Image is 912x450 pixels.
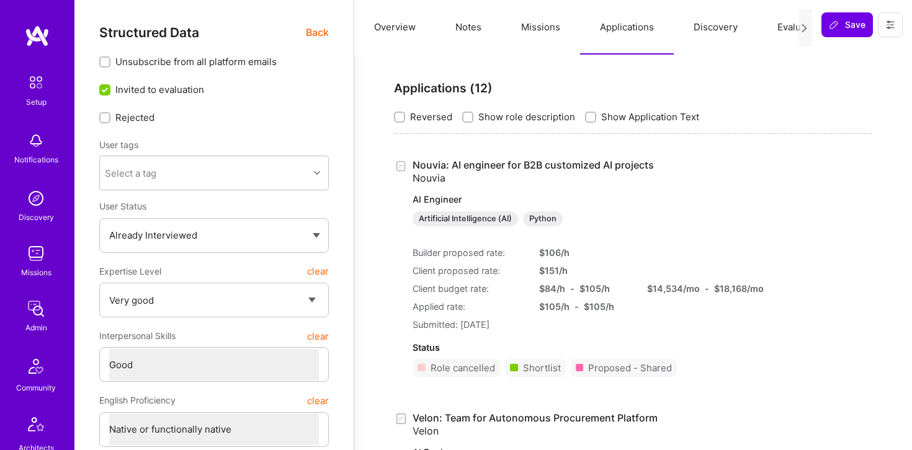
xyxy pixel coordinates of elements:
span: Structured Data [99,25,199,40]
img: Community [21,351,51,381]
i: icon Next [800,24,809,33]
div: Role cancelled [431,361,495,374]
div: $ 105 /h [579,282,610,295]
span: Back [306,25,329,40]
span: Invited to evaluation [115,83,204,96]
div: Client proposed rate: [413,264,524,277]
div: $ 151 /h [539,264,632,277]
div: Notifications [14,153,58,166]
span: Velon [413,425,439,437]
p: AI Engineer [413,193,740,206]
i: icon Application [394,412,408,426]
div: Select a tag [105,167,156,180]
div: Community [16,381,56,394]
div: $ 105 /h [584,300,614,313]
div: - [705,282,709,295]
div: - [574,300,579,313]
img: discovery [24,186,48,211]
label: User tags [99,139,138,151]
div: $ 106 /h [539,246,632,259]
div: $ 84 /h [539,282,565,295]
div: Client budget rate: [413,282,524,295]
a: Nouvia: AI engineer for B2B customized AI projectsNouviaAI EngineerArtificial Intelligence (AI)Py... [413,159,740,226]
div: Created [394,159,413,173]
div: Status [413,341,740,354]
div: Discovery [19,211,54,224]
img: Architects [21,412,51,441]
img: teamwork [24,241,48,266]
div: Builder proposed rate: [413,246,524,259]
button: Save [821,12,873,37]
img: admin teamwork [24,296,48,321]
i: icon Chevron [314,170,320,176]
span: Nouvia [413,172,445,184]
div: Submitted: [DATE] [413,318,740,331]
span: Rejected [115,111,154,124]
img: bell [24,128,48,153]
i: icon Application [394,159,408,174]
img: logo [25,25,50,47]
button: clear [307,389,329,412]
div: $ 14,534 /mo [647,282,700,295]
div: Shortlist [523,361,561,374]
button: clear [307,325,329,347]
img: caret [313,233,320,238]
span: Show role description [478,110,575,123]
span: Already Interviewed [109,229,197,241]
div: Missions [21,266,51,279]
div: Created [394,412,413,426]
div: Applied rate: [413,300,524,313]
strong: Applications ( 12 ) [394,81,493,95]
button: clear [307,260,329,283]
div: $ 18,168 /mo [714,282,764,295]
div: Python [523,211,563,226]
div: Proposed - Shared [588,361,672,374]
span: User Status [99,201,146,211]
div: $ 105 /h [539,300,570,313]
span: Show Application Text [601,110,699,123]
div: - [570,282,574,295]
span: Reversed [410,110,452,123]
div: Setup [26,95,47,108]
span: Save [829,19,865,31]
span: English Proficiency [99,389,176,412]
img: setup [23,69,49,95]
span: Expertise Level [99,260,161,283]
div: Artificial Intelligence (AI) [413,211,518,226]
span: Interpersonal Skills [99,325,176,347]
span: Unsubscribe from all platform emails [115,55,277,68]
div: Admin [25,321,47,334]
